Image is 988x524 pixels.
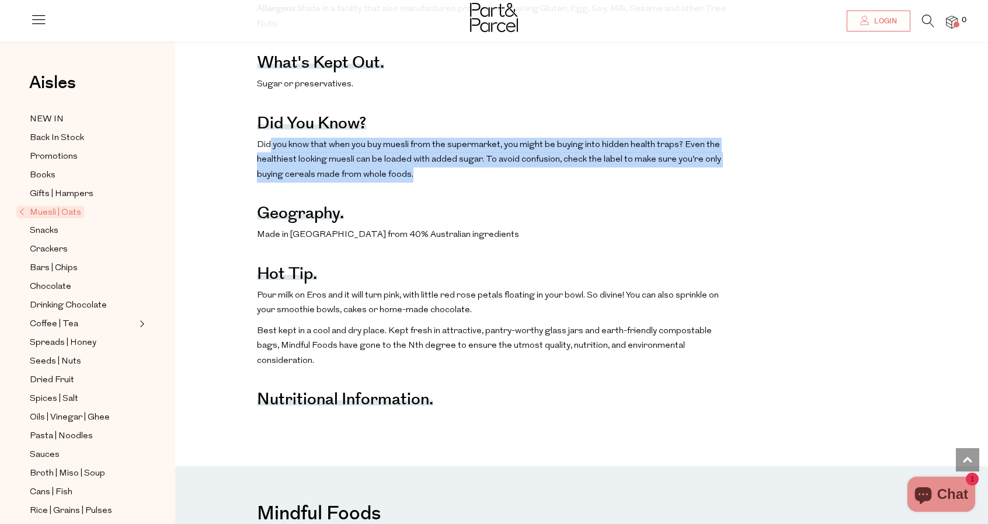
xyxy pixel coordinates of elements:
span: Crackers [30,243,68,257]
h4: Geography. [257,211,344,219]
span: Drinking Chocolate [30,299,107,313]
a: NEW IN [30,112,136,127]
a: Snacks [30,223,136,238]
span: Broth | Miso | Soup [30,467,105,481]
span: Oils | Vinegar | Ghee [30,411,110,425]
a: Login [847,11,910,32]
p: Did you know that when you buy muesli from the supermarket, you might be buying into hidden healt... [257,138,730,183]
a: Spices | Salt [30,392,136,406]
a: Bars | Chips [30,261,136,275]
a: Back In Stock [30,131,136,145]
p: Sugar or preservatives. [257,77,730,92]
a: Dried Fruit [30,373,136,387]
a: Crackers [30,242,136,257]
h4: Hot tip. [257,272,317,280]
span: Spreads | Honey [30,336,96,350]
span: 0 [959,15,969,26]
a: Muesli | Oats [19,205,136,219]
button: Expand/Collapse Coffee | Tea [137,317,145,331]
span: Bars | Chips [30,261,78,275]
a: Gifts | Hampers [30,187,136,201]
img: Part&Parcel [470,3,518,32]
span: Dried Fruit [30,373,74,387]
a: Chocolate [30,280,136,294]
a: Drinking Chocolate [30,298,136,313]
a: 0 [946,16,958,28]
inbox-online-store-chat: Shopify online store chat [904,477,979,515]
span: Pour milk on Eros and it will turn pink, with little red rose petals floating in your bowl. So di... [257,291,719,315]
span: Coffee | Tea [30,317,78,331]
span: Pasta | Noodles [30,429,93,443]
span: Cans | Fish [30,485,72,499]
span: Muesli | Oats [16,206,84,218]
span: Snacks [30,224,58,238]
h4: What's kept out. [257,61,384,69]
span: Chocolate [30,280,71,294]
strong: Nutritional Information. [257,387,433,411]
span: Books [30,169,55,183]
a: Broth | Miso | Soup [30,466,136,481]
span: Login [871,16,897,26]
a: Cans | Fish [30,485,136,499]
a: Coffee | Tea [30,317,136,331]
a: Books [30,168,136,183]
a: Sauces [30,448,136,462]
span: Spices | Salt [30,392,78,406]
span: Aisles [29,70,76,96]
span: Rice | Grains | Pulses [30,504,112,518]
a: Aisles [29,74,76,103]
span: Back In Stock [30,131,84,145]
a: Oils | Vinegar | Ghee [30,410,136,425]
a: Pasta | Noodles [30,429,136,443]
a: Promotions [30,149,136,164]
a: Spreads | Honey [30,336,136,350]
span: Gifts | Hampers [30,187,93,201]
span: Sauces [30,448,60,462]
span: Made in [GEOGRAPHIC_DATA] from 40% Australian ingredients [257,230,519,239]
a: Seeds | Nuts [30,354,136,369]
h4: Did you know? [257,121,367,130]
span: NEW IN [30,113,64,127]
span: Seeds | Nuts [30,355,81,369]
a: Rice | Grains | Pulses [30,504,136,518]
span: Promotions [30,150,78,164]
span: Best kept in a cool and dry place. Kept fresh in attractive, pantry-worthy glass jars and earth-f... [257,327,712,365]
